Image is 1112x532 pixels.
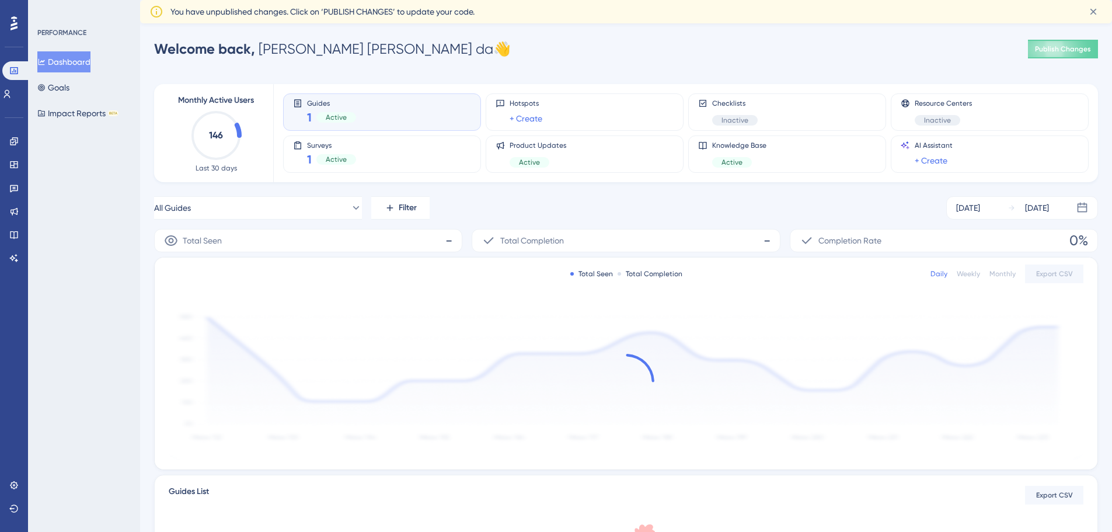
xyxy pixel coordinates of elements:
[399,201,417,215] span: Filter
[37,103,118,124] button: Impact ReportsBETA
[1036,269,1073,279] span: Export CSV
[956,201,980,215] div: [DATE]
[721,116,748,125] span: Inactive
[307,141,356,149] span: Surveys
[108,110,118,116] div: BETA
[957,269,980,279] div: Weekly
[307,151,312,168] span: 1
[500,234,564,248] span: Total Completion
[154,40,511,58] div: [PERSON_NAME] [PERSON_NAME] da 👋
[196,164,237,173] span: Last 30 days
[37,28,86,37] div: PERFORMANCE
[818,234,881,248] span: Completion Rate
[326,113,347,122] span: Active
[170,5,475,19] span: You have unpublished changes. Click on ‘PUBLISH CHANGES’ to update your code.
[915,154,947,168] a: + Create
[510,99,542,108] span: Hotspots
[1025,265,1083,283] button: Export CSV
[445,231,452,250] span: -
[154,201,191,215] span: All Guides
[712,141,766,150] span: Knowledge Base
[924,116,951,125] span: Inactive
[1069,231,1088,250] span: 0%
[37,51,90,72] button: Dashboard
[1035,44,1091,54] span: Publish Changes
[307,109,312,126] span: 1
[169,485,209,506] span: Guides List
[1025,201,1049,215] div: [DATE]
[178,93,254,107] span: Monthly Active Users
[1025,486,1083,505] button: Export CSV
[183,234,222,248] span: Total Seen
[326,155,347,164] span: Active
[721,158,743,167] span: Active
[915,141,953,150] span: AI Assistant
[154,40,255,57] span: Welcome back,
[519,158,540,167] span: Active
[618,269,682,279] div: Total Completion
[989,269,1016,279] div: Monthly
[510,141,566,150] span: Product Updates
[371,196,430,220] button: Filter
[930,269,947,279] div: Daily
[712,99,758,108] span: Checklists
[764,231,771,250] span: -
[570,269,613,279] div: Total Seen
[209,130,223,141] text: 146
[37,77,69,98] button: Goals
[154,196,362,220] button: All Guides
[915,99,972,108] span: Resource Centers
[1036,491,1073,500] span: Export CSV
[307,99,356,107] span: Guides
[1028,40,1098,58] button: Publish Changes
[510,112,542,126] a: + Create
